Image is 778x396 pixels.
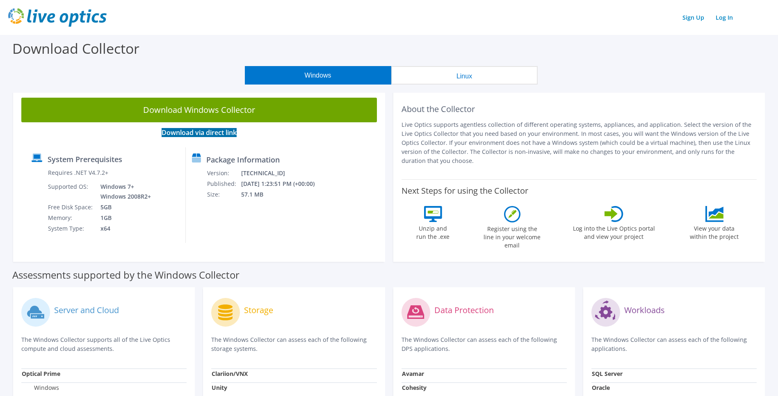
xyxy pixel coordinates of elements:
a: Sign Up [678,11,708,23]
td: System Type: [48,223,94,234]
button: Windows [245,66,391,85]
label: Storage [244,306,273,314]
label: Windows [22,384,59,392]
label: Download Collector [12,39,139,58]
p: The Windows Collector can assess each of the following applications. [591,335,757,353]
button: Linux [391,66,538,85]
label: Data Protection [434,306,494,314]
strong: Oracle [592,384,610,391]
strong: Optical Prime [22,370,60,378]
p: The Windows Collector supports all of the Live Optics compute and cloud assessments. [21,335,187,353]
td: Supported OS: [48,181,94,202]
td: Version: [207,168,241,179]
strong: Avamar [402,370,424,378]
td: Published: [207,179,241,189]
p: The Windows Collector can assess each of the following storage systems. [211,335,376,353]
label: Assessments supported by the Windows Collector [12,271,240,279]
label: Package Information [206,156,280,164]
td: 57.1 MB [241,189,326,200]
td: [TECHNICAL_ID] [241,168,326,179]
td: x64 [94,223,153,234]
label: Register using the line in your welcome email [481,222,543,250]
strong: Cohesity [402,384,427,391]
strong: Clariion/VNX [212,370,248,378]
td: 5GB [94,202,153,213]
td: Memory: [48,213,94,223]
h2: About the Collector [402,104,757,114]
td: [DATE] 1:23:51 PM (+00:00) [241,179,326,189]
label: Log into the Live Optics portal and view your project [573,222,655,241]
td: Size: [207,189,241,200]
td: Free Disk Space: [48,202,94,213]
label: Server and Cloud [54,306,119,314]
label: Next Steps for using the Collector [402,186,528,196]
label: Unzip and run the .exe [414,222,452,241]
strong: SQL Server [592,370,623,378]
a: Download Windows Collector [21,98,377,122]
p: Live Optics supports agentless collection of different operating systems, appliances, and applica... [402,120,757,165]
td: 1GB [94,213,153,223]
p: The Windows Collector can assess each of the following DPS applications. [402,335,567,353]
strong: Unity [212,384,227,391]
a: Download via direct link [162,128,237,137]
img: live_optics_svg.svg [8,8,107,27]
label: Workloads [624,306,665,314]
a: Log In [712,11,737,23]
label: System Prerequisites [48,155,122,163]
label: Requires .NET V4.7.2+ [48,169,108,177]
td: Windows 7+ Windows 2008R2+ [94,181,153,202]
label: View your data within the project [685,222,744,241]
